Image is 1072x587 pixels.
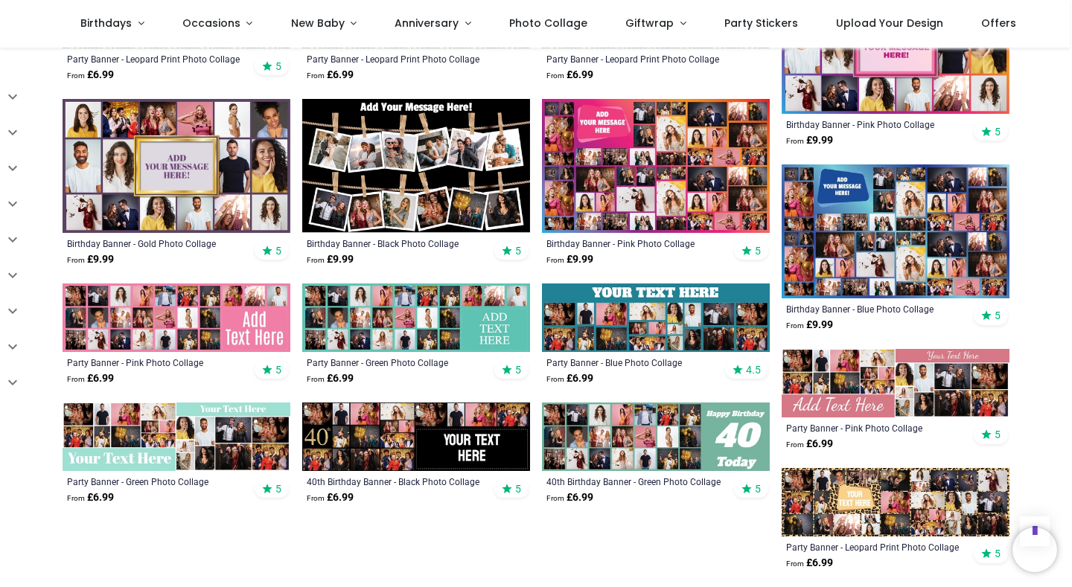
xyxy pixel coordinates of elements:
[275,60,281,73] span: 5
[542,99,770,233] img: Personalised Birthday Backdrop Banner - Pink Photo Collage - Add Text & 48 Photo Upload
[625,16,674,31] span: Giftwrap
[515,482,521,495] span: 5
[307,356,482,368] a: Party Banner - Green Photo Collage
[786,437,833,452] strong: £ 6.99
[782,349,1009,417] img: Personalised Party Banner - Pink Photo Collage - Custom Text & 19 Photo Upload
[302,402,530,471] img: Personalised 40th Birthday Banner - Black Photo Collage - Custom Text & 17 Photo Upload
[546,490,593,505] strong: £ 6.99
[307,490,354,505] strong: £ 6.99
[755,244,761,257] span: 5
[307,68,354,83] strong: £ 6.99
[275,363,281,376] span: 5
[786,133,833,148] strong: £ 9.99
[542,402,770,471] img: Personalised 40th Birthday Banner - Green Photo Collage - Custom Text & 21 Photo Upload
[786,541,961,553] a: Party Banner - Leopard Print Photo Collage
[786,137,804,145] span: From
[67,371,114,386] strong: £ 6.99
[63,402,290,471] img: Personalised Party Banner - Green Photo Collage - Custom Text & 19 Photo Upload
[67,256,85,264] span: From
[307,252,354,267] strong: £ 9.99
[67,71,85,80] span: From
[546,475,721,487] a: 40th Birthday Banner - Green Photo Collage
[291,16,345,31] span: New Baby
[981,16,1016,31] span: Offers
[746,363,761,376] span: 4.5
[307,375,325,383] span: From
[67,53,242,65] a: Party Banner - Leopard Print Photo Collage
[307,494,325,502] span: From
[995,428,1001,441] span: 5
[67,490,114,505] strong: £ 6.99
[786,303,961,315] a: Birthday Banner - Blue Photo Collage
[67,252,114,267] strong: £ 9.99
[307,371,354,386] strong: £ 6.99
[786,118,961,130] a: Birthday Banner - Pink Photo Collage
[275,482,281,495] span: 5
[67,494,85,502] span: From
[515,363,521,376] span: 5
[782,468,1009,536] img: Personalised Party Banner - Leopard Print Photo Collage - Custom Text & 30 Photo Upload
[546,356,721,368] a: Party Banner - Blue Photo Collage
[307,237,482,249] a: Birthday Banner - Black Photo Collage
[67,475,242,487] a: Party Banner - Green Photo Collage
[546,375,564,383] span: From
[995,309,1001,322] span: 5
[302,99,530,233] img: Personalised Birthday Backdrop Banner - Black Photo Collage - 12 Photo Upload
[302,283,530,352] img: Personalised Party Banner - Green Photo Collage - Custom Text & 24 Photo Upload
[546,237,721,249] a: Birthday Banner - Pink Photo Collage
[63,283,290,352] img: Personalised Party Banner - Pink Photo Collage - Custom Text & 24 Photo Upload
[509,16,587,31] span: Photo Collage
[546,371,593,386] strong: £ 6.99
[546,71,564,80] span: From
[546,494,564,502] span: From
[307,53,482,65] a: Party Banner - Leopard Print Photo Collage
[1012,527,1057,572] iframe: Brevo live chat
[275,244,281,257] span: 5
[546,53,721,65] a: Party Banner - Leopard Print Photo Collage
[755,482,761,495] span: 5
[546,68,593,83] strong: £ 6.99
[515,244,521,257] span: 5
[786,556,833,571] strong: £ 6.99
[67,237,242,249] a: Birthday Banner - Gold Photo Collage
[546,256,564,264] span: From
[307,71,325,80] span: From
[307,256,325,264] span: From
[67,375,85,383] span: From
[395,16,459,31] span: Anniversary
[782,164,1009,298] img: Personalised Birthday Backdrop Banner - Blue Photo Collage - Add Text & 48 Photo Upload
[786,559,804,568] span: From
[786,321,804,330] span: From
[995,125,1001,138] span: 5
[836,16,943,31] span: Upload Your Design
[786,422,961,434] a: Party Banner - Pink Photo Collage
[80,16,132,31] span: Birthdays
[307,475,482,487] a: 40th Birthday Banner - Black Photo Collage
[546,252,593,267] strong: £ 9.99
[182,16,240,31] span: Occasions
[995,547,1001,560] span: 5
[786,440,804,449] span: From
[542,283,770,352] img: Personalised Party Banner - Blue Photo Collage - Custom Text & 19 Photo Upload
[724,16,798,31] span: Party Stickers
[786,318,833,333] strong: £ 9.99
[63,99,290,233] img: Personalised Birthday Backdrop Banner - Gold Photo Collage - 16 Photo Upload
[67,356,242,368] a: Party Banner - Pink Photo Collage
[67,68,114,83] strong: £ 6.99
